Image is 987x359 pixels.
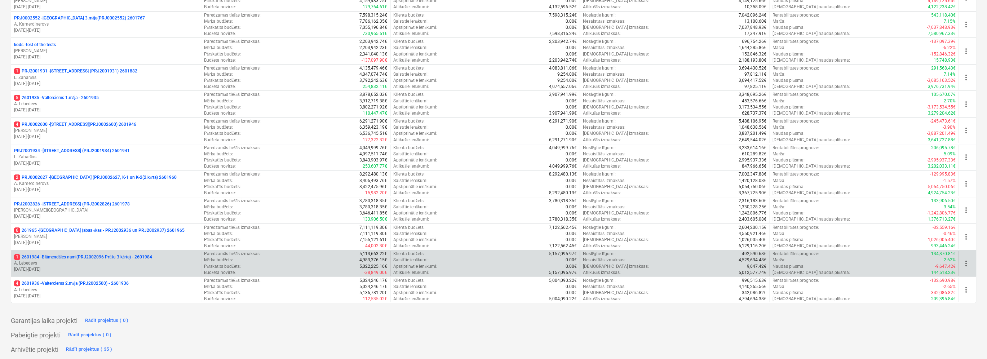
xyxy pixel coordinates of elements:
p: Klienta budžets : [393,171,424,177]
p: 0.00€ [566,45,577,51]
p: 179,764.61€ [363,4,387,10]
p: 2,649,544.02€ [738,137,766,143]
p: kods - test of the tests [14,42,56,48]
p: 3,976,731.94€ [928,84,956,90]
p: 206,095.78€ [931,145,956,151]
p: 7,580,967.33€ [928,31,956,37]
button: Rādīt projektus ( 35 ) [64,344,114,355]
div: Rādīt projektus ( 0 ) [68,331,112,339]
p: Naudas plūsma : [772,104,804,110]
p: Nesaistītās izmaksas : [583,71,625,77]
p: 13,100.60€ [744,18,766,25]
p: 0.00€ [566,157,577,163]
p: 4,132,596.52€ [549,4,577,10]
p: PRJ2001931 - [STREET_ADDRESS] (PRJ2001931) 2601882 [14,68,137,74]
p: PRJ0002552 - [GEOGRAPHIC_DATA] 3.māja(PRJ0002552) 2601767 [14,15,145,21]
p: Paredzamās tiešās izmaksas : [204,92,261,98]
p: Rentabilitātes prognoze : [772,145,819,151]
p: -177,322.32€ [362,137,387,143]
p: -152,846.32€ [930,51,956,57]
p: Paredzamās tiešās izmaksas : [204,12,261,18]
p: Paredzamās tiešās izmaksas : [204,65,261,71]
p: -245,473.61€ [930,118,956,124]
p: -2,995,937.33€ [927,157,956,163]
p: 7,786,162.35€ [359,18,387,25]
p: Apstiprinātie ienākumi : [393,77,437,84]
p: Marža : [772,71,785,77]
p: 4,097,511.74€ [359,151,387,157]
p: Atlikušās izmaksas : [583,163,621,169]
p: Klienta budžets : [393,39,424,45]
p: Saistītie ienākumi : [393,178,429,184]
div: 42601936 -Valterciems 2.māja (PRJ2002500) - 2601936A. Lebedevs[DATE]-[DATE] [14,280,198,299]
p: 3,202,033.11€ [928,163,956,169]
p: A. Kamerdinerovs [14,181,198,187]
p: Marža : [772,45,785,51]
p: Atlikušās izmaksas : [583,137,621,143]
p: [DATE] - [DATE] [14,54,198,60]
p: Naudas plūsma : [772,51,804,57]
p: Saistītie ienākumi : [393,18,429,25]
p: [PERSON_NAME] [14,48,198,54]
p: Rentabilitātes prognoze : [772,65,819,71]
p: Mērķa budžets : [204,45,233,51]
p: [DEMOGRAPHIC_DATA] izmaksas : [583,51,649,57]
p: [DEMOGRAPHIC_DATA] izmaksas : [583,77,649,84]
p: [DATE] - [DATE] [14,293,198,299]
p: 4,049,999.76€ [359,145,387,151]
p: 730,965.51€ [363,31,387,37]
p: 5,488,106.95€ [738,118,766,124]
p: 3,641,727.88€ [928,137,956,143]
p: Paredzamās tiešās izmaksas : [204,171,261,177]
p: Paredzamās tiešās izmaksas : [204,118,261,124]
p: 3,912,719.38€ [359,98,387,104]
p: 3,348,695.26€ [738,92,766,98]
p: 3,907,941.99€ [549,92,577,98]
p: Saistītie ienākumi : [393,124,429,130]
p: PRJ0002600 - [STREET_ADDRESS](PRJ0002600) 2601946 [14,121,136,128]
p: [DATE] - [DATE] [14,160,198,167]
p: [DATE] - [DATE] [14,213,198,220]
p: Nesaistītās izmaksas : [583,98,625,104]
p: [DEMOGRAPHIC_DATA] naudas plūsma : [772,163,850,169]
p: Pārskatīts budžets : [204,77,241,84]
p: 110,447.47€ [363,110,387,116]
p: Naudas plūsma : [772,77,804,84]
span: more_vert [962,73,970,82]
p: 2.70% [944,98,956,104]
p: [DATE] - [DATE] [14,107,198,113]
p: 9,254.00€ [557,71,577,77]
div: 6261965 -[GEOGRAPHIC_DATA] (abas ēkas - PRJ2002936 un PRJ2002937) 2601965[PERSON_NAME][DATE]-[DATE] [14,227,198,246]
p: Klienta budžets : [393,145,424,151]
p: [DATE] - [DATE] [14,266,198,272]
p: 1,048,638.56€ [738,124,766,130]
p: 1,644,285.86€ [738,45,766,51]
p: 2,203,942.23€ [359,45,387,51]
p: 7,598,315.24€ [549,12,577,18]
p: Nesaistītās izmaksas : [583,178,625,184]
p: Saistītie ienākumi : [393,151,429,157]
p: -6.22% [943,45,956,51]
span: 4 [14,121,20,127]
p: -137,097.39€ [930,39,956,45]
p: Mērķa budžets : [204,71,233,77]
p: 2,341,040.13€ [359,51,387,57]
span: more_vert [962,285,970,294]
p: Apstiprinātie ienākumi : [393,157,437,163]
p: [DATE] - [DATE] [14,240,198,246]
p: Saistītie ienākumi : [393,71,429,77]
div: 4PRJ0002600 -[STREET_ADDRESS](PRJ0002600) 2601946[PERSON_NAME][DATE]-[DATE] [14,121,198,140]
p: Rentabilitātes prognoze : [772,92,819,98]
span: 1 [14,68,20,74]
p: Pārskatīts budžets : [204,51,241,57]
p: Klienta budžets : [393,65,424,71]
button: Rādīt projektus ( 0 ) [83,315,130,326]
span: more_vert [962,179,970,188]
p: 4,122,238.42€ [928,4,956,10]
p: Marža : [772,124,785,130]
p: 453,576.66€ [742,98,766,104]
p: A. Lebedevs [14,260,198,266]
p: 3,843,903.97€ [359,157,387,163]
p: 543,118.40€ [931,12,956,18]
iframe: Chat Widget [951,324,987,359]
